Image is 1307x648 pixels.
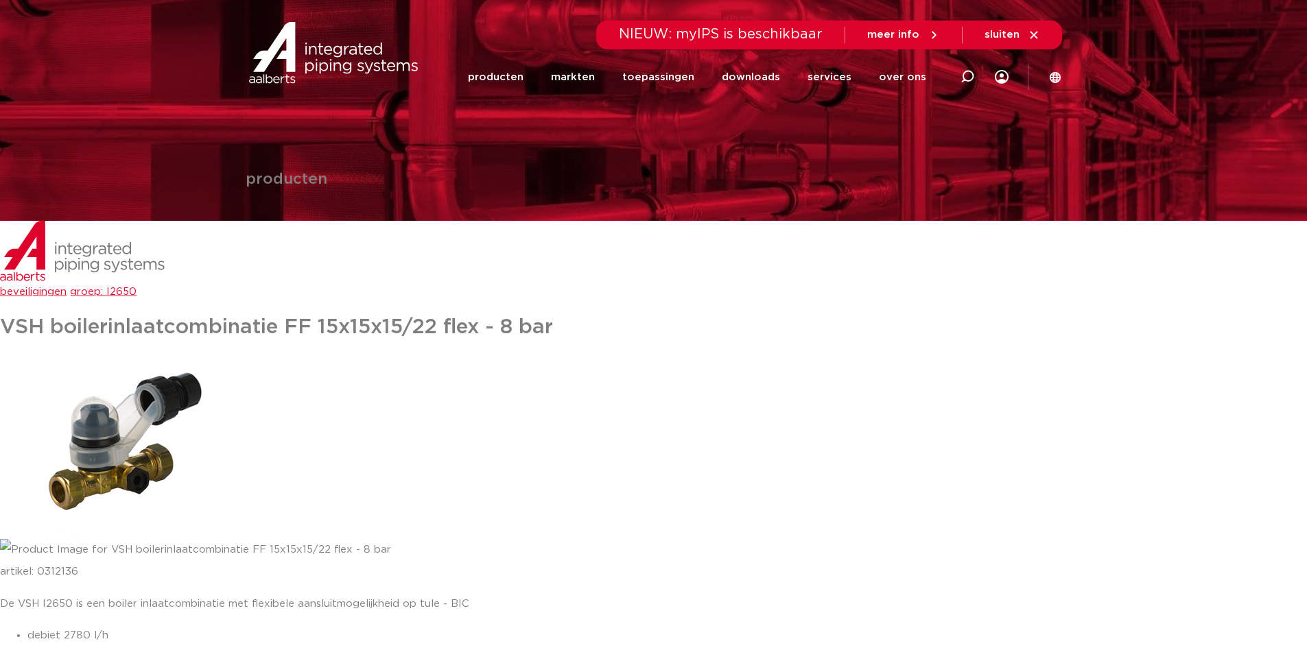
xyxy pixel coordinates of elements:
a: markten [551,51,595,104]
a: sluiten [985,29,1040,41]
h1: producten [246,172,327,188]
span: NIEUW: myIPS is beschikbaar [619,27,823,41]
a: toepassingen [622,51,694,104]
a: producten [468,51,523,104]
li: debiet 2780 l/h [27,625,1307,647]
a: downloads [722,51,780,104]
a: over ons [879,51,926,104]
a: services [808,51,851,104]
nav: Menu [468,51,926,104]
div: my IPS [995,62,1009,92]
a: meer info [867,29,940,41]
span: sluiten [985,29,1020,40]
a: groep: I2650 [70,287,137,297]
span: meer info [867,29,919,40]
